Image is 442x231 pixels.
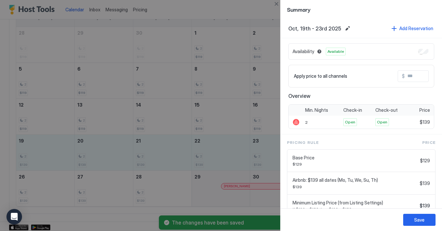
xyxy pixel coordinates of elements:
[420,203,430,209] span: $139
[344,25,351,32] button: Edit date range
[343,107,362,113] span: Check-in
[293,207,417,212] span: if $100 > $139 then $100 = $139
[419,107,430,113] span: Price
[6,209,22,225] div: Open Intercom Messenger
[305,120,308,125] span: 2
[287,140,319,145] span: Pricing Rule
[377,119,387,125] span: Open
[293,162,417,167] span: $129
[420,180,430,186] span: $139
[420,158,430,164] span: $129
[345,119,355,125] span: Open
[422,140,436,145] span: Price
[293,200,417,206] span: Minimum Listing Price (from Listing Settings)
[288,93,434,99] span: Overview
[293,184,417,189] span: $139
[391,24,434,33] button: Add Reservation
[327,49,344,54] span: Available
[287,5,436,13] span: Summary
[294,73,347,79] span: Apply price to all channels
[403,214,436,226] button: Save
[305,107,328,113] span: Min. Nights
[288,25,341,32] span: Oct, 19th - 23rd 2025
[399,25,433,32] div: Add Reservation
[414,216,425,223] div: Save
[293,155,417,161] span: Base Price
[293,177,417,183] span: Airbnb: $139 all dates (Mo, Tu, We, Su, Th)
[402,73,405,79] span: $
[420,119,430,125] span: $139
[315,48,323,55] button: Blocked dates override all pricing rules and remain unavailable until manually unblocked
[293,49,314,54] span: Availability
[375,107,398,113] span: Check-out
